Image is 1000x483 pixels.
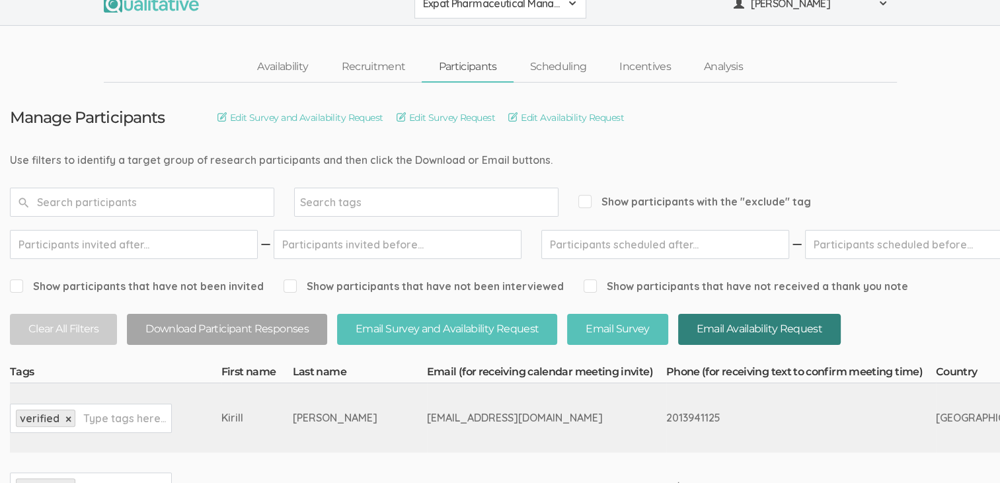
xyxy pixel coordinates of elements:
div: [PERSON_NAME] [293,410,377,426]
span: Show participants that have not received a thank you note [584,279,908,294]
img: dash.svg [259,230,272,259]
a: × [65,414,71,425]
a: Scheduling [514,53,603,81]
input: Participants invited before... [274,230,521,259]
button: Download Participant Responses [127,314,327,345]
span: Show participants that have not been invited [10,279,264,294]
button: Email Availability Request [678,314,841,345]
th: Phone (for receiving text to confirm meeting time) [666,365,936,383]
th: Last name [293,365,427,383]
button: Email Survey and Availability Request [337,314,557,345]
button: Clear All Filters [10,314,117,345]
a: Edit Survey and Availability Request [217,110,383,125]
h3: Manage Participants [10,109,165,126]
a: Availability [241,53,325,81]
a: Analysis [687,53,759,81]
div: Kirill [221,410,243,426]
input: Search participants [10,188,274,217]
span: Show participants with the "exclude" tag [578,194,811,209]
a: Edit Survey Request [397,110,495,125]
input: Search tags [300,194,383,211]
span: Show participants that have not been interviewed [284,279,564,294]
div: [EMAIL_ADDRESS][DOMAIN_NAME] [427,410,617,426]
input: Type tags here... [83,410,166,427]
input: Participants invited after... [10,230,258,259]
a: Edit Availability Request [508,110,624,125]
th: Email (for receiving calendar meeting invite) [427,365,666,383]
div: 2013941125 [666,410,886,426]
a: Participants [422,53,513,81]
th: Tags [10,365,221,383]
a: Incentives [603,53,687,81]
span: verified [20,412,59,425]
th: First name [221,365,293,383]
button: Email Survey [567,314,668,345]
input: Participants scheduled after... [541,230,789,259]
img: dash.svg [790,230,804,259]
a: Recruitment [325,53,422,81]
